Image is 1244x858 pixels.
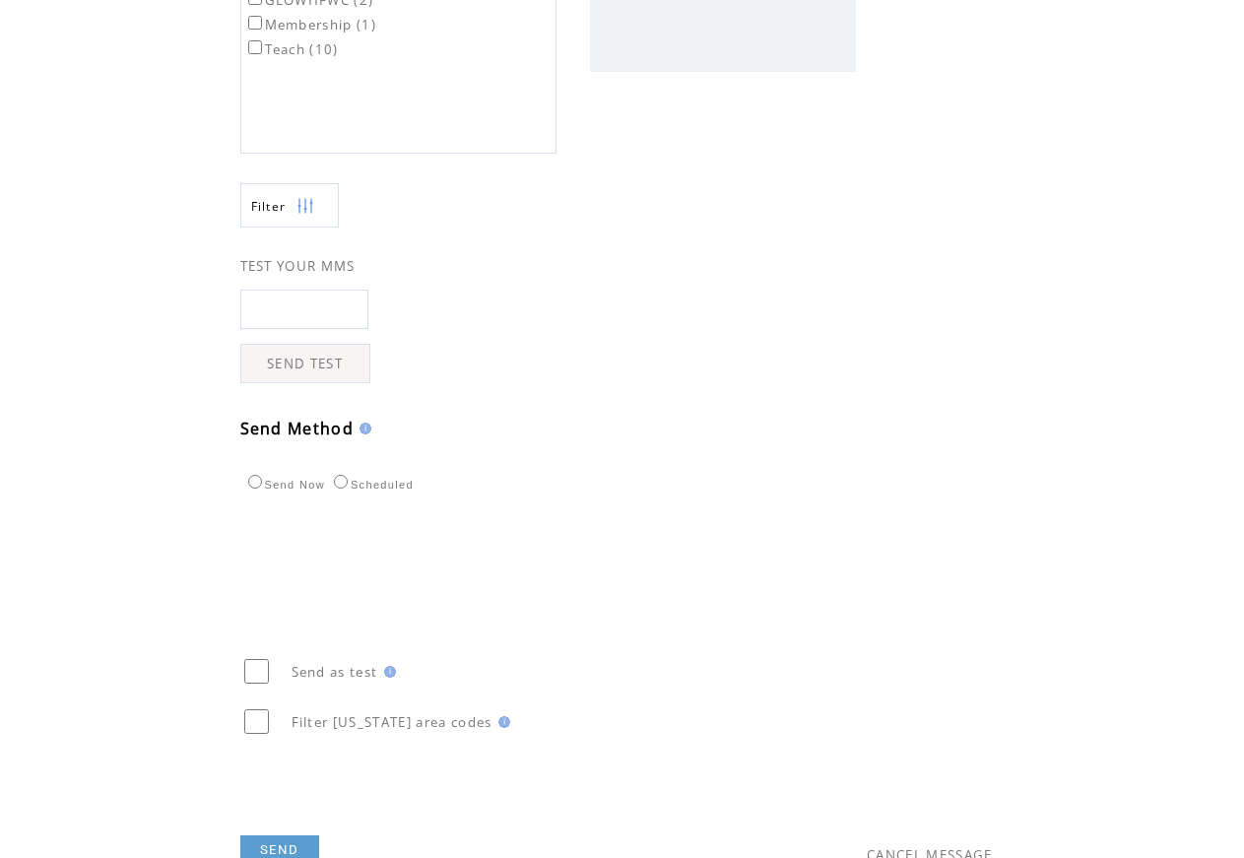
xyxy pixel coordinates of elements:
[378,666,396,678] img: help.gif
[292,663,378,681] span: Send as test
[240,183,339,228] a: Filter
[248,40,262,54] input: Teach (10)
[248,475,262,489] input: Send Now
[251,198,287,215] span: Show filters
[240,257,356,275] span: TEST YOUR MMS
[248,16,262,30] input: Membership (1)
[334,475,348,489] input: Scheduled
[244,16,377,33] label: Membership (1)
[329,479,414,491] label: Scheduled
[240,418,355,439] span: Send Method
[354,423,371,434] img: help.gif
[240,344,370,383] a: SEND TEST
[292,713,492,731] span: Filter [US_STATE] area codes
[244,40,339,58] label: Teach (10)
[492,716,510,728] img: help.gif
[296,184,314,229] img: filters.png
[243,479,325,491] label: Send Now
